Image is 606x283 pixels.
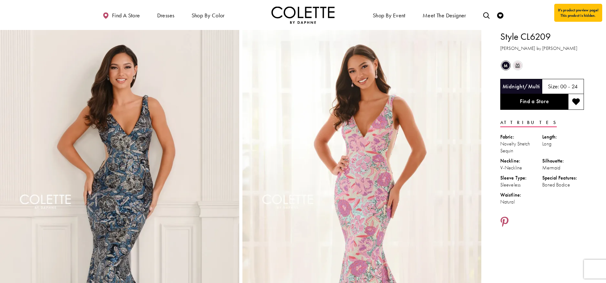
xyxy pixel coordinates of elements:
div: V-Neckline [500,164,542,171]
span: Shop By Event [373,12,406,19]
span: Find a store [112,12,140,19]
div: Silhouette: [542,157,584,164]
div: Special Features: [542,174,584,181]
span: Shop by color [192,12,225,19]
div: Length: [542,133,584,140]
span: Meet the designer [423,12,466,19]
span: Shop By Event [371,6,407,24]
span: Size: [548,83,559,90]
a: Meet the designer [421,6,468,24]
div: Boned Bodice [542,181,584,188]
span: Dresses [156,6,176,24]
a: Attributes [500,118,557,127]
a: Find a store [101,6,141,24]
div: It's product preview page! This product is hidden. [554,4,602,22]
h1: Style CL6209 [500,30,584,43]
div: Waistline: [500,192,542,198]
div: Novelty Stretch Sequin [500,140,542,154]
h5: Chosen color [502,83,540,90]
a: Share using Pinterest - Opens in new tab [500,216,509,228]
div: Product color controls state depends on size chosen [500,60,584,72]
div: Sleeveless [500,181,542,188]
div: Natural [500,198,542,205]
div: Fabric: [500,133,542,140]
div: Mermaid [542,164,584,171]
h3: [PERSON_NAME] by [PERSON_NAME] [500,45,584,52]
div: Neckline: [500,157,542,164]
a: Check Wishlist [496,6,505,24]
a: Visit Home Page [271,6,335,24]
div: Long [542,140,584,147]
a: Toggle search [482,6,491,24]
a: Find a Store [500,94,568,110]
img: Colette by Daphne [271,6,335,24]
span: Dresses [157,12,175,19]
button: Add to wishlist [568,94,584,110]
span: Shop by color [190,6,226,24]
div: Pink/Multi [512,60,523,71]
div: Sleeve Type: [500,174,542,181]
div: Midnight/Multi [500,60,511,71]
h5: 00 - 24 [560,83,578,90]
